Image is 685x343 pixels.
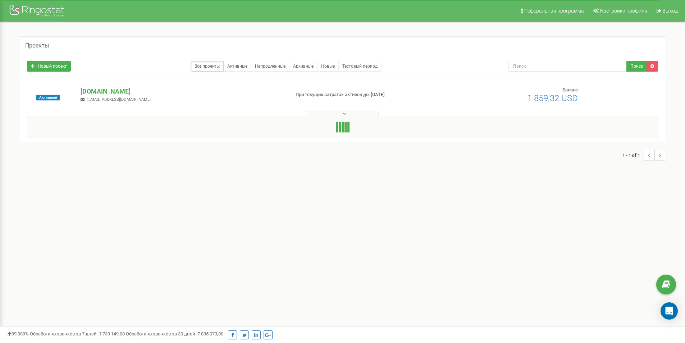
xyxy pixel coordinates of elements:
[317,61,339,72] a: Новые
[626,61,647,72] button: Поиск
[27,61,71,72] a: Новый проект
[99,331,125,337] u: 1 739 149,00
[251,61,289,72] a: Непродленные
[87,97,151,102] span: [EMAIL_ADDRESS][DOMAIN_NAME]
[508,61,627,72] input: Поиск
[527,93,578,103] span: 1 859,32 USD
[600,8,647,14] span: Настройки профиля
[338,61,382,72] a: Тестовый период
[81,87,284,96] p: [DOMAIN_NAME]
[197,331,223,337] u: 7 835 073,00
[622,143,665,168] nav: ...
[36,95,60,100] span: Активный
[622,150,644,161] span: 1 - 1 of 1
[25,42,49,49] h5: Проекты
[289,61,318,72] a: Архивные
[191,61,224,72] a: Все проекты
[524,8,584,14] span: Реферальная программа
[562,87,578,92] span: Баланс
[223,61,251,72] a: Активные
[662,8,678,14] span: Выход
[296,91,445,98] p: При текущих затратах активен до: [DATE]
[30,331,125,337] span: Обработано звонков за 7 дней :
[661,302,678,320] div: Open Intercom Messenger
[7,331,29,337] span: 99,989%
[126,331,223,337] span: Обработано звонков за 30 дней :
